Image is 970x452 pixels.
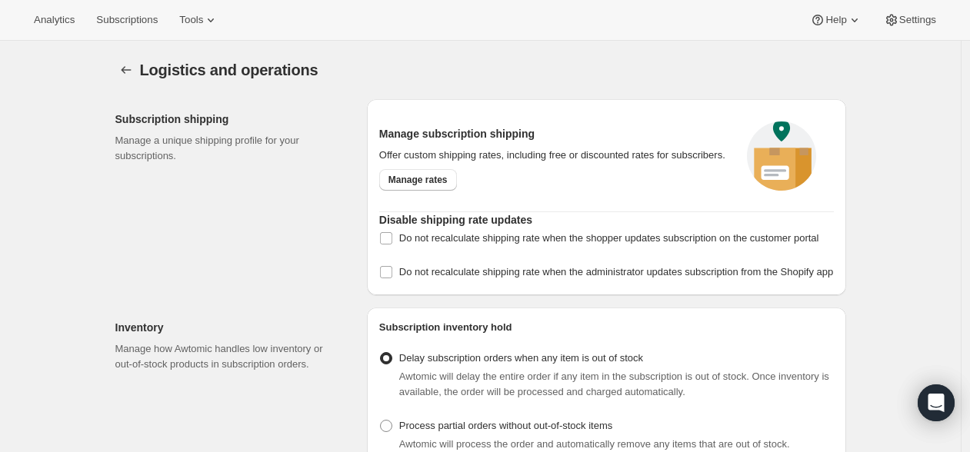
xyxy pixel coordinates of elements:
[399,438,790,450] span: Awtomic will process the order and automatically remove any items that are out of stock.
[115,341,342,372] p: Manage how Awtomic handles low inventory or out-of-stock products in subscription orders.
[899,14,936,26] span: Settings
[34,14,75,26] span: Analytics
[918,384,955,421] div: Open Intercom Messenger
[379,320,834,335] h2: Subscription inventory hold
[87,9,167,31] button: Subscriptions
[115,59,137,81] button: Settings
[825,14,846,26] span: Help
[96,14,158,26] span: Subscriptions
[379,169,457,191] a: Manage rates
[388,174,448,186] span: Manage rates
[25,9,84,31] button: Analytics
[379,126,729,141] h2: Manage subscription shipping
[399,232,819,244] span: Do not recalculate shipping rate when the shopper updates subscription on the customer portal
[115,320,342,335] h2: Inventory
[875,9,945,31] button: Settings
[379,148,729,163] p: Offer custom shipping rates, including free or discounted rates for subscribers.
[140,61,318,78] span: Logistics and operations
[801,9,871,31] button: Help
[399,266,833,278] span: Do not recalculate shipping rate when the administrator updates subscription from the Shopify app
[179,14,203,26] span: Tools
[379,212,834,228] h2: Disable shipping rate updates
[115,133,342,164] p: Manage a unique shipping profile for your subscriptions.
[170,9,228,31] button: Tools
[399,352,643,364] span: Delay subscription orders when any item is out of stock
[399,420,612,431] span: Process partial orders without out-of-stock items
[115,111,342,127] h2: Subscription shipping
[399,371,829,397] span: Awtomic will delay the entire order if any item in the subscription is out of stock. Once invento...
